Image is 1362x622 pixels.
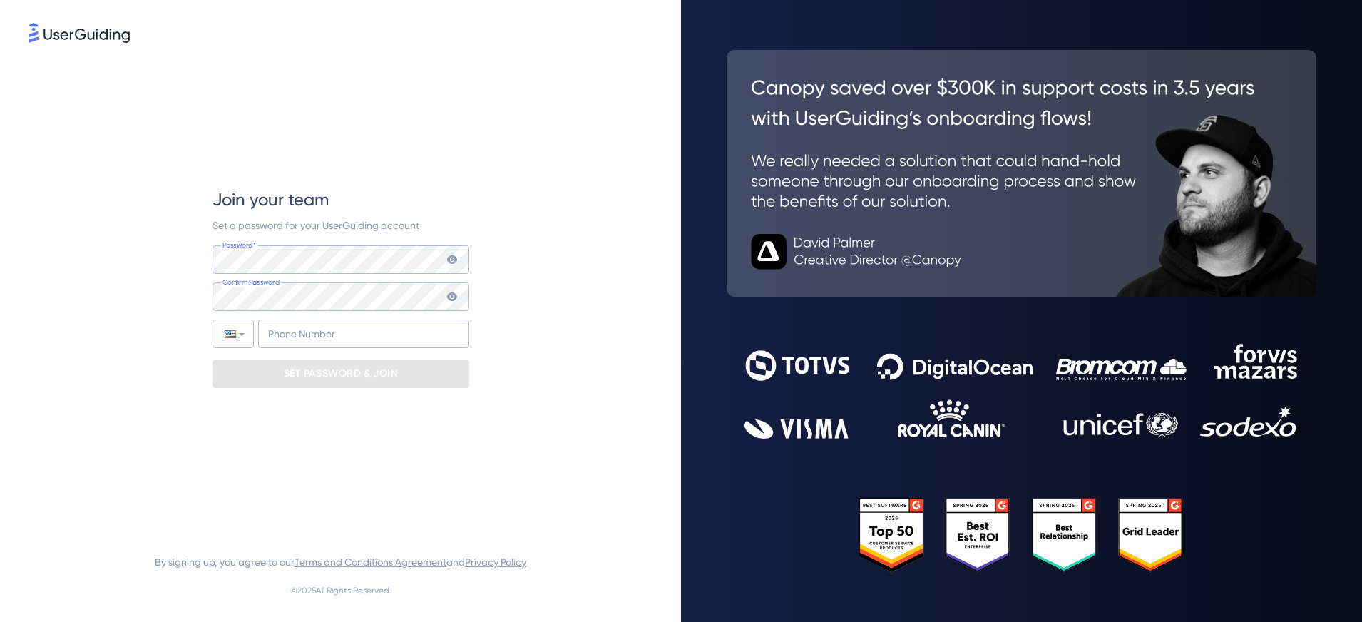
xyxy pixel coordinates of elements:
[859,498,1184,572] img: 25303e33045975176eb484905ab012ff.svg
[290,582,391,599] span: © 2025 All Rights Reserved.
[155,554,526,571] span: By signing up, you agree to our and
[295,556,446,568] a: Terms and Conditions Agreement
[465,556,526,568] a: Privacy Policy
[213,220,419,231] span: Set a password for your UserGuiding account
[213,320,253,347] div: United States: + 1
[213,188,329,211] span: Join your team
[29,23,130,43] img: 8faab4ba6bc7696a72372aa768b0286c.svg
[744,344,1299,438] img: 9302ce2ac39453076f5bc0f2f2ca889b.svg
[258,320,469,348] input: Phone Number
[284,362,398,385] p: SET PASSWORD & JOIN
[727,50,1316,297] img: 26c0aa7c25a843aed4baddd2b5e0fa68.svg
